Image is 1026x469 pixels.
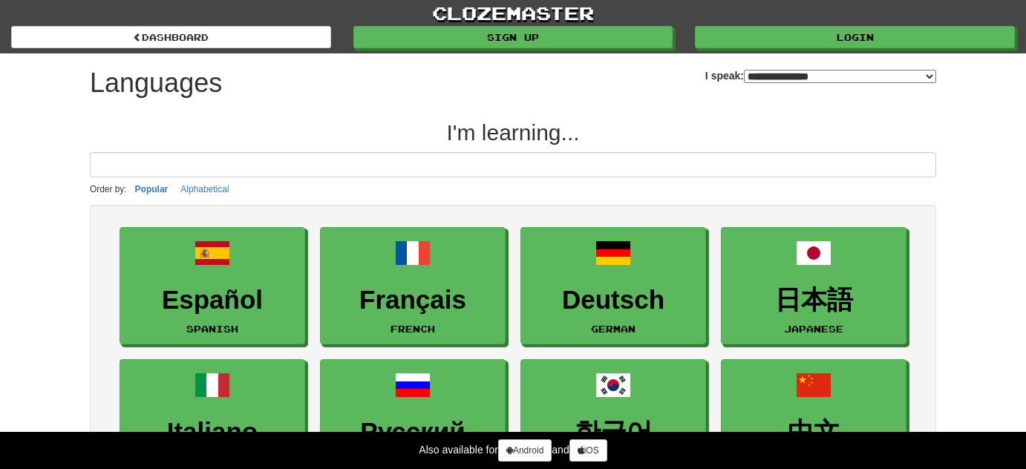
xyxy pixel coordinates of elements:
[744,70,936,83] select: I speak:
[729,286,898,315] h3: 日本語
[328,286,497,315] h3: Français
[131,181,173,197] button: Popular
[128,286,297,315] h3: Español
[529,286,698,315] h3: Deutsch
[529,418,698,447] h3: 한국어
[128,418,297,447] h3: Italiano
[695,26,1015,48] a: Login
[784,324,843,334] small: Japanese
[90,68,222,98] h1: Languages
[328,418,497,447] h3: Русский
[120,227,305,345] a: EspañolSpanish
[11,26,331,48] a: dashboard
[90,184,127,194] small: Order by:
[320,227,506,345] a: FrançaisFrench
[721,227,906,345] a: 日本語Japanese
[569,439,607,462] a: iOS
[176,181,233,197] button: Alphabetical
[591,324,635,334] small: German
[186,324,238,334] small: Spanish
[705,68,936,83] label: I speak:
[729,418,898,447] h3: 中文
[391,324,435,334] small: French
[353,26,673,48] a: Sign up
[498,439,552,462] a: Android
[90,120,936,145] h2: I'm learning...
[520,227,706,345] a: DeutschGerman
